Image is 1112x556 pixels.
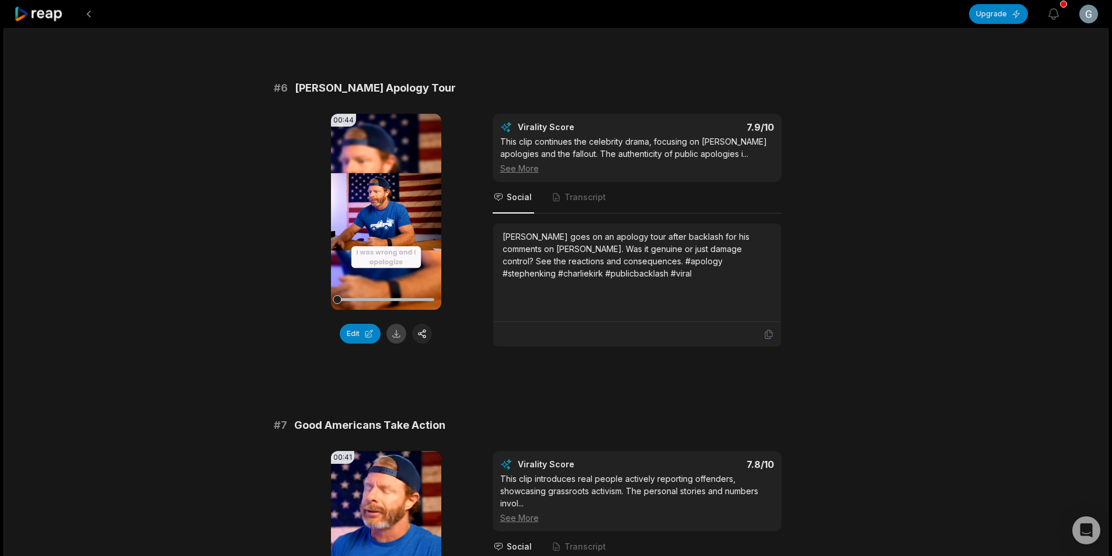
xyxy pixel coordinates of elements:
[969,4,1028,24] button: Upgrade
[295,80,456,96] span: [PERSON_NAME] Apology Tour
[1072,516,1100,544] div: Open Intercom Messenger
[500,512,774,524] div: See More
[649,121,774,133] div: 7.9 /10
[564,541,606,552] span: Transcript
[340,324,381,344] button: Edit
[331,114,441,310] video: Your browser does not support mp4 format.
[649,459,774,470] div: 7.8 /10
[493,182,782,214] nav: Tabs
[294,417,445,433] span: Good Americans Take Action
[503,230,772,279] div: [PERSON_NAME] goes on an apology tour after backlash for his comments on [PERSON_NAME]. Was it ge...
[518,121,643,133] div: Virality Score
[507,191,532,203] span: Social
[274,417,287,433] span: # 7
[274,80,288,96] span: # 6
[518,459,643,470] div: Virality Score
[500,162,774,174] div: See More
[507,541,532,552] span: Social
[500,473,774,524] div: This clip introduces real people actively reporting offenders, showcasing grassroots activism. Th...
[564,191,606,203] span: Transcript
[500,135,774,174] div: This clip continues the celebrity drama, focusing on [PERSON_NAME] apologies and the fallout. The...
